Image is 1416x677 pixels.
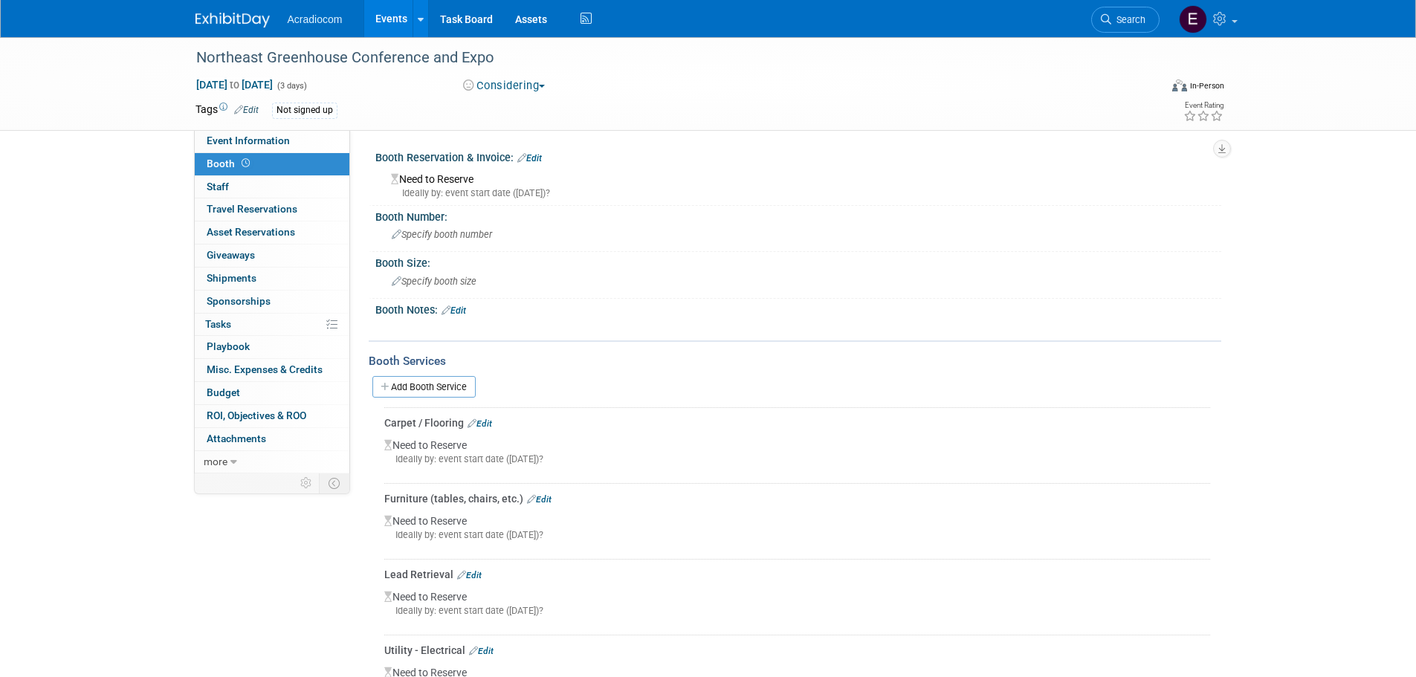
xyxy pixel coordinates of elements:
td: Tags [195,102,259,119]
a: Travel Reservations [195,198,349,221]
a: Edit [442,305,466,316]
div: Booth Notes: [375,299,1221,318]
td: Toggle Event Tabs [319,473,349,493]
a: ROI, Objectives & ROO [195,405,349,427]
a: more [195,451,349,473]
a: Tasks [195,314,349,336]
span: Booth not reserved yet [239,158,253,169]
span: Asset Reservations [207,226,295,238]
span: to [227,79,242,91]
div: Carpet / Flooring [384,415,1210,430]
div: Need to Reserve [384,506,1210,554]
span: Tasks [205,318,231,330]
span: [DATE] [DATE] [195,78,274,91]
a: Playbook [195,336,349,358]
div: Ideally by: event start date ([DATE])? [384,453,1210,466]
a: Edit [234,105,259,115]
div: Ideally by: event start date ([DATE])? [384,528,1210,542]
a: Misc. Expenses & Credits [195,359,349,381]
div: Booth Services [369,353,1221,369]
span: more [204,456,227,467]
div: Ideally by: event start date ([DATE])? [391,187,1210,200]
a: Edit [457,570,482,580]
button: Considering [458,78,551,94]
span: Specify booth size [392,276,476,287]
img: Format-Inperson.png [1172,80,1187,91]
a: Asset Reservations [195,221,349,244]
a: Add Booth Service [372,376,476,398]
a: Shipments [195,268,349,290]
div: Event Format [1072,77,1225,100]
span: Specify booth number [392,229,492,240]
span: (3 days) [276,81,307,91]
div: Not signed up [272,103,337,118]
span: Attachments [207,433,266,444]
a: Edit [517,153,542,163]
span: Staff [207,181,229,192]
a: Booth [195,153,349,175]
a: Edit [527,494,552,505]
a: Event Information [195,130,349,152]
div: Booth Number: [375,206,1221,224]
div: Furniture (tables, chairs, etc.) [384,491,1210,506]
a: Budget [195,382,349,404]
div: Lead Retrieval [384,567,1210,582]
div: Need to Reserve [384,430,1210,478]
span: Playbook [207,340,250,352]
a: Search [1091,7,1160,33]
span: Search [1111,14,1145,25]
a: Giveaways [195,244,349,267]
a: Staff [195,176,349,198]
div: Booth Reservation & Invoice: [375,146,1221,166]
div: Ideally by: event start date ([DATE])? [384,604,1210,618]
span: Booth [207,158,253,169]
td: Personalize Event Tab Strip [294,473,320,493]
span: Budget [207,386,240,398]
span: Event Information [207,135,290,146]
a: Attachments [195,428,349,450]
div: Need to Reserve [387,168,1210,200]
div: Northeast Greenhouse Conference and Expo [191,45,1137,71]
span: Shipments [207,272,256,284]
span: Misc. Expenses & Credits [207,363,323,375]
div: Utility - Electrical [384,643,1210,658]
a: Sponsorships [195,291,349,313]
img: ExhibitDay [195,13,270,27]
div: In-Person [1189,80,1224,91]
div: Event Rating [1183,102,1223,109]
a: Edit [468,418,492,429]
span: Travel Reservations [207,203,297,215]
span: Acradiocom [288,13,343,25]
a: Edit [469,646,494,656]
div: Need to Reserve [384,582,1210,629]
span: Sponsorships [207,295,271,307]
span: ROI, Objectives & ROO [207,409,306,421]
img: Elizabeth Martinez [1179,5,1207,33]
span: Giveaways [207,249,255,261]
div: Booth Size: [375,252,1221,271]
